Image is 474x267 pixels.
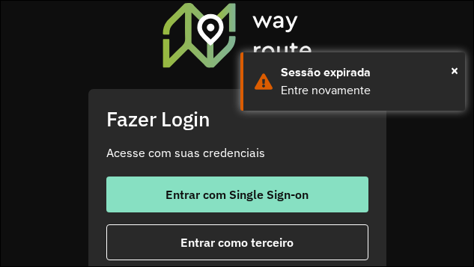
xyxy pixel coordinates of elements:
[281,82,454,99] div: Entre novamente
[106,177,368,212] button: button
[180,236,294,248] span: Entrar como terceiro
[451,59,458,82] span: ×
[451,59,458,82] button: Close
[160,1,315,70] img: Roteirizador AmbevTech
[165,188,309,200] span: Entrar com Single Sign-on
[106,144,368,162] p: Acesse com suas credenciais
[106,107,368,131] h2: Fazer Login
[281,64,454,82] div: Sessão expirada
[106,224,368,260] button: button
